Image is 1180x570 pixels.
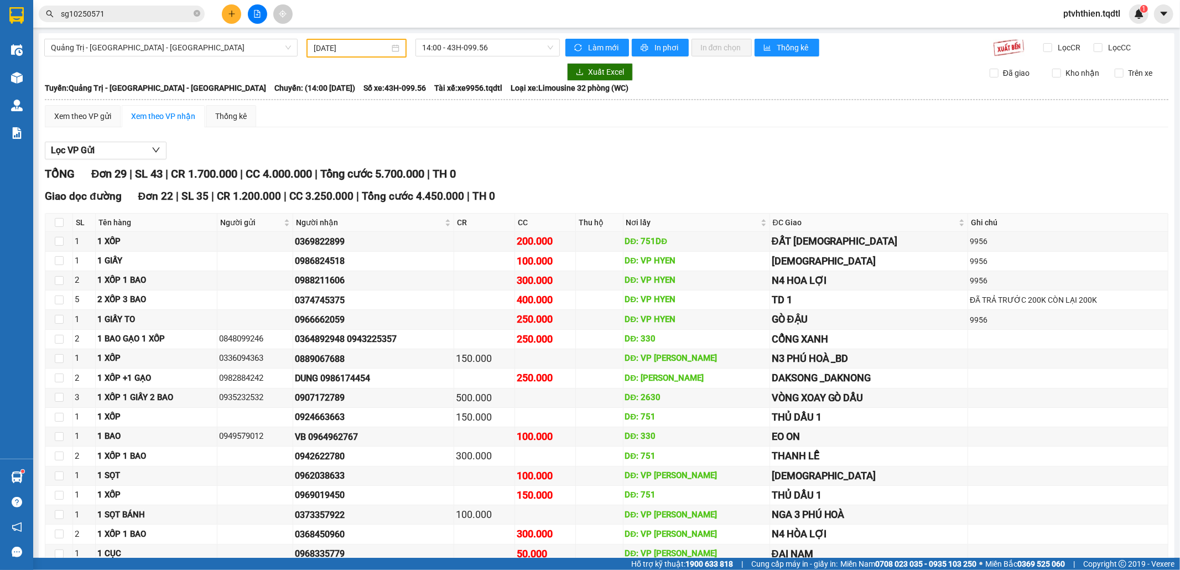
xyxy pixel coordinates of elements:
[9,7,24,24] img: logo-vxr
[625,352,768,365] div: DĐ: VP [PERSON_NAME]
[97,411,215,424] div: 1 XỐP
[73,214,96,232] th: SL
[295,273,452,287] div: 0988211606
[979,562,983,566] span: ⚪️
[295,410,452,424] div: 0924663663
[54,110,111,122] div: Xem theo VP gửi
[1142,5,1146,13] span: 1
[772,370,966,386] div: DAKSONG _DAKNONG
[1104,42,1133,54] span: Lọc CC
[220,216,282,229] span: Người gửi
[772,312,966,327] div: GÒ ĐẬU
[295,469,452,483] div: 0962038633
[215,110,247,122] div: Thống kê
[625,274,768,287] div: DĐ: VP HYEN
[576,68,584,77] span: download
[772,234,966,249] div: ĐẤT [DEMOGRAPHIC_DATA]
[777,42,810,54] span: Thống kê
[97,391,215,405] div: 1 XỐP 1 GIẤY 2 BAO
[97,333,215,346] div: 1 BAO GẠO 1 XỐP
[772,331,966,347] div: CỔNG XANH
[772,273,966,288] div: N4 HOA LỢI
[97,313,215,327] div: 1 GIẤY TO
[97,489,215,502] div: 1 XỐP
[46,10,54,18] span: search
[456,390,513,406] div: 500.000
[51,39,291,56] span: Quảng Trị - Bình Dương - Bình Phước
[97,372,215,385] div: 1 XỐP +1 GẠO
[96,214,217,232] th: Tên hàng
[194,9,200,19] span: close-circle
[211,190,214,203] span: |
[772,390,966,406] div: VÒNG XOAY GÒ DẦU
[985,558,1065,570] span: Miền Bắc
[631,558,733,570] span: Hỗ trợ kỹ thuật:
[97,528,215,541] div: 1 XỐP 1 BAO
[97,430,215,443] div: 1 BAO
[625,391,768,405] div: DĐ: 2630
[1073,558,1075,570] span: |
[295,430,452,444] div: VB 0964962767
[11,471,23,483] img: warehouse-icon
[315,167,318,180] span: |
[1140,5,1148,13] sup: 1
[171,167,237,180] span: CR 1.700.000
[772,253,966,269] div: [DEMOGRAPHIC_DATA]
[295,371,452,385] div: DUNG 0986174454
[75,333,93,346] div: 2
[219,372,291,385] div: 0982884242
[284,190,287,203] span: |
[295,235,452,248] div: 0369822899
[152,146,160,154] span: down
[625,293,768,307] div: DĐ: VP HYEN
[517,370,574,386] div: 250.000
[75,391,93,405] div: 3
[625,509,768,522] div: DĐ: VP [PERSON_NAME]
[1154,4,1173,24] button: caret-down
[517,292,574,308] div: 400.000
[517,429,574,444] div: 100.000
[625,469,768,483] div: DĐ: VP [PERSON_NAME]
[970,294,1166,306] div: ĐÃ TRẢ TRƯỚC 200K CÒN LẠI 200K
[274,82,355,94] span: Chuyến: (14:00 [DATE])
[1054,7,1129,20] span: ptvhthien.tqdtl
[588,66,624,78] span: Xuất Excel
[176,190,179,203] span: |
[625,489,768,502] div: DĐ: 751
[129,167,132,180] span: |
[625,372,768,385] div: DĐ: [PERSON_NAME]
[45,84,266,92] b: Tuyến: Quảng Trị - [GEOGRAPHIC_DATA] - [GEOGRAPHIC_DATA]
[217,190,281,203] span: CR 1.200.000
[240,167,243,180] span: |
[314,42,389,54] input: 10/10/2025
[685,559,733,568] strong: 1900 633 818
[75,528,93,541] div: 2
[517,312,574,327] div: 250.000
[772,546,966,562] div: ĐẠI NAM
[515,214,576,232] th: CC
[434,82,502,94] span: Tài xế: xe9956.tqdtl
[75,430,93,443] div: 1
[625,411,768,424] div: DĐ: 751
[11,100,23,111] img: warehouse-icon
[97,352,215,365] div: 1 XỐP
[222,4,241,24] button: plus
[295,449,452,463] div: 0942622780
[279,10,287,18] span: aim
[138,190,174,203] span: Đơn 22
[219,333,291,346] div: 0848099246
[45,167,75,180] span: TỔNG
[51,143,95,157] span: Lọc VP Gửi
[75,313,93,327] div: 1
[517,488,574,503] div: 150.000
[75,489,93,502] div: 1
[576,214,623,232] th: Thu hộ
[273,4,293,24] button: aim
[295,508,452,522] div: 0373357922
[517,331,574,347] div: 250.000
[999,67,1034,79] span: Đã giao
[1159,9,1169,19] span: caret-down
[296,216,443,229] span: Người nhận
[11,127,23,139] img: solution-icon
[433,167,456,180] span: TH 0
